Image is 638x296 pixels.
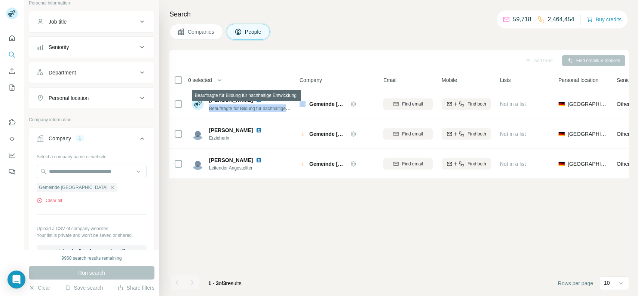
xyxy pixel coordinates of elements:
span: [PERSON_NAME] [209,156,253,164]
button: Save search [65,284,103,292]
span: Other [617,161,630,167]
img: Logo of Gemeinde Dornstadt [300,131,306,137]
span: Not in a list [500,161,526,167]
button: Find email [383,158,433,170]
button: Use Surfe API [6,132,18,146]
div: 1 [76,135,84,142]
button: Find email [383,128,433,140]
span: [GEOGRAPHIC_DATA] [568,130,608,138]
button: Use Surfe on LinkedIn [6,116,18,129]
span: Find email [402,131,423,137]
button: My lists [6,81,18,94]
button: Find email [383,98,433,110]
span: Lists [500,76,511,84]
button: Clear all [37,197,62,204]
span: Find both [467,161,486,167]
img: Avatar [192,98,204,110]
span: Gemeinde [GEOGRAPHIC_DATA] [309,100,347,108]
span: 🇩🇪 [558,130,565,138]
img: Logo of Gemeinde Dornstadt [300,101,306,107]
span: 🇩🇪 [558,160,565,168]
img: LinkedIn logo [256,97,262,103]
span: Leitender Angestellter [209,165,271,171]
span: [PERSON_NAME] [209,126,253,134]
button: Job title [29,13,154,31]
button: Enrich CSV [6,64,18,78]
span: Companies [188,28,215,36]
button: Dashboard [6,149,18,162]
span: Other [617,101,630,107]
button: Search [6,48,18,61]
span: Company [300,76,322,84]
span: Personal location [558,76,598,84]
span: Beauftragte für Bildung für nachhaltige Entwicklung [209,105,311,111]
img: Avatar [192,158,204,170]
img: Logo of Gemeinde Dornstadt [300,161,306,167]
button: Clear [29,284,50,292]
span: Find both [467,101,486,107]
span: Gemeinde [GEOGRAPHIC_DATA] [39,184,108,191]
div: 9960 search results remaining [62,255,122,262]
img: LinkedIn logo [256,157,262,163]
span: Not in a list [500,101,526,107]
span: Find email [402,101,423,107]
span: 🇩🇪 [558,100,565,108]
p: Company information [29,116,154,123]
span: [PERSON_NAME] [209,96,253,104]
p: 2,464,454 [548,15,574,24]
p: Upload a CSV of company websites. [37,225,147,232]
p: 59,718 [513,15,531,24]
span: Rows per page [558,280,593,287]
p: 10 [604,279,610,287]
div: Open Intercom Messenger [7,271,25,289]
span: Find both [467,131,486,137]
button: Feedback [6,165,18,178]
h4: Search [169,9,629,19]
span: 0 selected [188,76,212,84]
button: Seniority [29,38,154,56]
span: Email [383,76,396,84]
span: Gemeinde [GEOGRAPHIC_DATA] [309,160,347,168]
img: Avatar [192,128,204,140]
img: LinkedIn logo [256,127,262,133]
span: [GEOGRAPHIC_DATA] [568,100,608,108]
button: Company1 [29,129,154,150]
button: Share filters [117,284,154,292]
span: Not in a list [500,131,526,137]
div: Personal location [49,94,89,102]
span: Find email [402,161,423,167]
span: Other [617,131,630,137]
span: results [208,280,242,286]
button: Upload a list of companies [37,245,147,258]
button: Personal location [29,89,154,107]
div: Seniority [49,43,69,51]
div: Company [49,135,71,142]
span: Seniority [617,76,637,84]
p: Your list is private and won't be saved or shared. [37,232,147,239]
span: People [245,28,262,36]
span: 1 - 3 [208,280,219,286]
span: of [219,280,223,286]
button: Department [29,64,154,82]
button: Find both [442,128,491,140]
button: Quick start [6,31,18,45]
div: Job title [49,18,67,25]
span: 3 [223,280,226,286]
span: Erzieherin [209,135,271,141]
span: Mobile [442,76,457,84]
div: Department [49,69,76,76]
button: Find both [442,98,491,110]
button: Buy credits [587,14,622,25]
span: [GEOGRAPHIC_DATA] [568,160,608,168]
div: Select a company name or website [37,150,147,160]
span: Gemeinde [GEOGRAPHIC_DATA] [309,130,347,138]
button: Find both [442,158,491,170]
